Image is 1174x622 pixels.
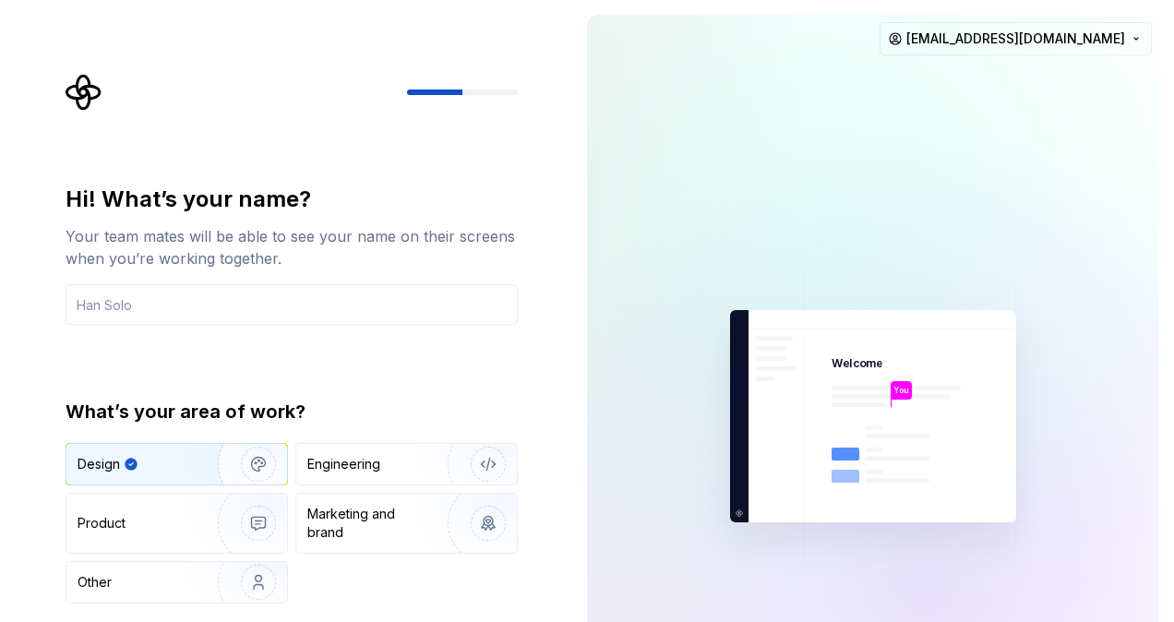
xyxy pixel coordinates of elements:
div: What’s your area of work? [66,399,518,425]
div: Other [78,573,112,592]
div: Design [78,455,120,473]
span: [EMAIL_ADDRESS][DOMAIN_NAME] [906,30,1125,48]
svg: Supernova Logo [66,74,102,111]
p: Welcome [832,356,882,371]
button: [EMAIL_ADDRESS][DOMAIN_NAME] [880,22,1152,55]
div: Product [78,514,126,532]
div: Hi! What’s your name? [66,185,518,214]
div: Your team mates will be able to see your name on their screens when you’re working together. [66,225,518,269]
p: You [894,385,908,396]
input: Han Solo [66,284,518,325]
div: Engineering [307,455,380,473]
div: Marketing and brand [307,505,432,542]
